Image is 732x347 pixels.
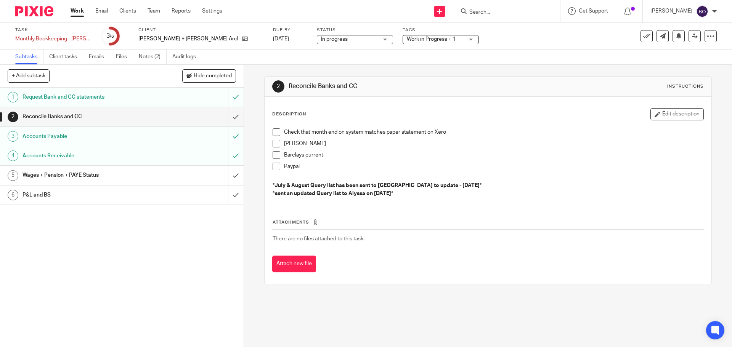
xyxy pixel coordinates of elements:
div: 3 [106,32,114,40]
div: 2 [8,112,18,122]
h1: Request Bank and CC statements [22,91,154,103]
div: 4 [8,150,18,161]
span: Attachments [273,220,309,224]
strong: July & August Query list has been sent to [GEOGRAPHIC_DATA] to update - [DATE] [274,183,480,188]
input: Search [469,9,537,16]
h1: Wages + Pension + PAYE Status [22,170,154,181]
button: Attach new file [272,256,316,273]
p: Check that month end on system matches paper statement on Xero [284,128,703,136]
span: Get Support [579,8,608,14]
div: 6 [8,190,18,200]
a: Clients [119,7,136,15]
label: Tags [403,27,479,33]
label: Task [15,27,91,33]
div: Instructions [667,83,704,90]
span: Hide completed [194,73,232,79]
a: Files [116,50,133,64]
button: Edit description [650,108,704,120]
a: Client tasks [49,50,83,64]
button: Hide completed [182,69,236,82]
span: [DATE] [273,36,289,42]
a: Notes (2) [139,50,167,64]
h1: Accounts Receivable [22,150,154,162]
img: Pixie [15,6,53,16]
p: [PERSON_NAME] [650,7,692,15]
a: Settings [202,7,222,15]
a: Subtasks [15,50,43,64]
button: + Add subtask [8,69,50,82]
a: Team [148,7,160,15]
a: Email [95,7,108,15]
a: Reports [172,7,191,15]
span: There are no files attached to this task. [273,236,364,241]
small: /6 [110,34,114,38]
label: Status [317,27,393,33]
div: Monthly Bookkeeping - Rees &amp; Lee [15,35,91,43]
strong: *sent an updated Query list to Alyssa on [DATE]* [273,191,393,196]
div: 2 [272,80,284,93]
span: Work in Progress + 1 [407,37,456,42]
div: Monthly Bookkeeping - [PERSON_NAME] & [PERSON_NAME] [15,35,91,43]
div: 3 [8,131,18,142]
h1: Reconcile Banks and CC [22,111,154,122]
h1: P&L and BS [22,189,154,201]
div: 5 [8,170,18,181]
div: 1 [8,92,18,102]
p: [PERSON_NAME] + [PERSON_NAME] Architects [138,35,238,43]
img: svg%3E [696,5,708,18]
h1: Accounts Payable [22,131,154,142]
a: Emails [89,50,110,64]
a: Work [71,7,84,15]
label: Due by [273,27,307,33]
p: Barclays current [284,151,703,159]
p: [PERSON_NAME] [284,140,703,147]
p: Paypal [284,163,703,170]
span: In progress [321,37,348,42]
label: Client [138,27,263,33]
a: Audit logs [172,50,202,64]
p: Description [272,111,306,117]
h1: Reconcile Banks and CC [289,82,504,90]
